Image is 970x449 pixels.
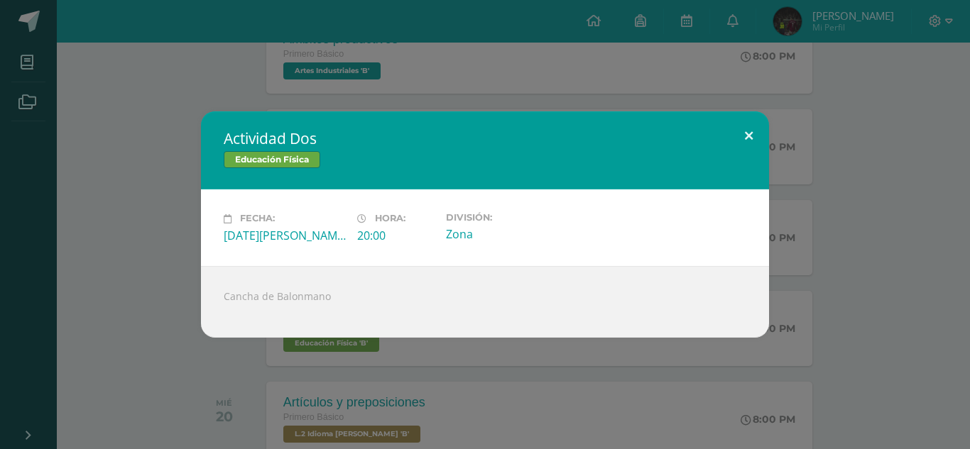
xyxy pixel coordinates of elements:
[446,226,568,242] div: Zona
[224,151,320,168] span: Educación Física
[224,128,746,148] h2: Actividad Dos
[729,111,769,160] button: Close (Esc)
[375,214,405,224] span: Hora:
[224,228,346,243] div: [DATE][PERSON_NAME]
[357,228,435,243] div: 20:00
[446,212,568,223] label: División:
[240,214,275,224] span: Fecha:
[201,266,769,338] div: Cancha de Balonmano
